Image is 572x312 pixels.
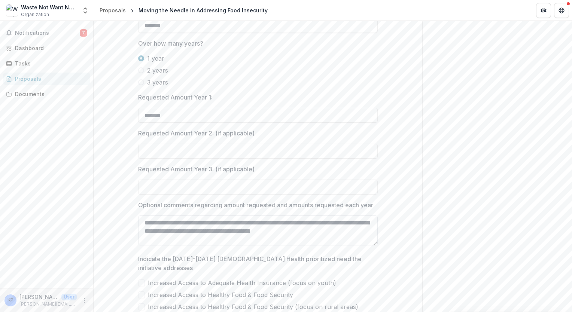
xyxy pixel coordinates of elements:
[3,88,90,100] a: Documents
[147,54,164,63] span: 1 year
[148,302,358,311] span: Increased Access to Healthy Food & Food Security (focus on rural areas)
[148,278,336,287] span: Increased Access to Adequate Health Insurance (focus on youth)
[15,30,80,36] span: Notifications
[15,44,84,52] div: Dashboard
[7,298,13,303] div: Kathleen N. Spears, PhD
[554,3,569,18] button: Get Help
[148,290,293,299] span: Increased Access to Healthy Food & Food Security
[15,59,84,67] div: Tasks
[3,73,90,85] a: Proposals
[138,39,203,48] p: Over how many years?
[19,301,77,308] p: [PERSON_NAME][EMAIL_ADDRESS][DOMAIN_NAME]
[6,4,18,16] img: Waste Not Want Not Inc
[61,294,77,300] p: User
[138,165,255,174] p: Requested Amount Year 3: (if applicable)
[138,201,373,209] p: Optional comments regarding amount requested and amounts requested each year
[100,6,126,14] div: Proposals
[21,3,77,11] div: Waste Not Want Not Inc
[15,75,84,83] div: Proposals
[139,6,268,14] div: Moving the Needle in Addressing Food Insecurity
[19,293,58,301] p: [PERSON_NAME], PhD
[3,57,90,70] a: Tasks
[80,296,89,305] button: More
[138,129,255,138] p: Requested Amount Year 2: (if applicable)
[21,11,49,18] span: Organization
[80,29,87,37] span: 7
[97,5,129,16] a: Proposals
[536,3,551,18] button: Partners
[15,90,84,98] div: Documents
[80,3,91,18] button: Open entity switcher
[147,66,168,75] span: 2 years
[138,254,373,272] p: Indicate the [DATE]-[DATE] [DEMOGRAPHIC_DATA] Health prioritized need the initiative addresses
[97,5,271,16] nav: breadcrumb
[138,93,213,102] p: Requested Amount Year 1:
[3,42,90,54] a: Dashboard
[3,27,90,39] button: Notifications7
[147,78,168,87] span: 3 years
